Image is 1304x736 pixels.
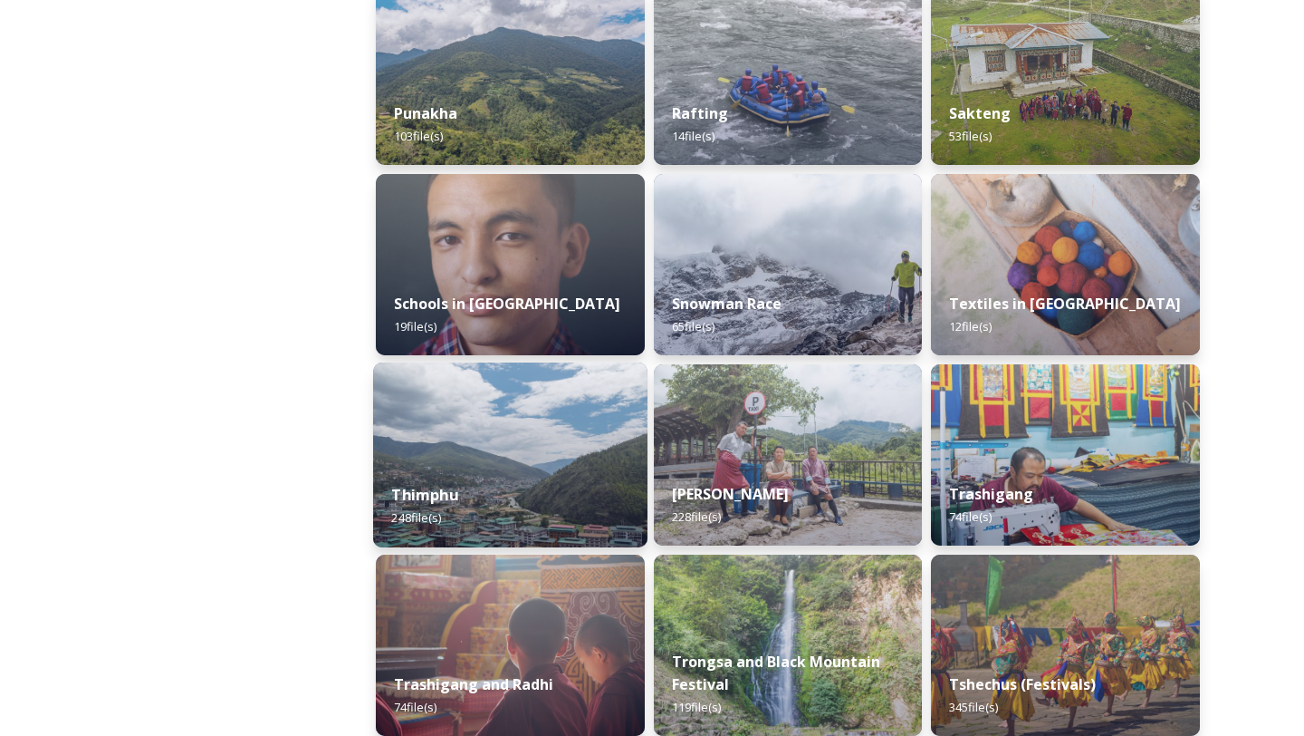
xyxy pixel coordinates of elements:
strong: Tshechus (Festivals) [949,674,1096,694]
strong: Rafting [672,103,728,123]
img: Snowman%2520Race41.jpg [654,174,923,355]
strong: Trashigang and Radhi [394,674,553,694]
img: _SCH9806.jpg [931,174,1200,355]
strong: Textiles in [GEOGRAPHIC_DATA] [949,294,1181,314]
span: 228 file(s) [672,508,721,525]
strong: Trongsa and Black Mountain Festival [672,652,880,694]
span: 248 file(s) [391,509,441,526]
strong: Trashigang [949,484,1033,504]
img: Thimphu%2520190723%2520by%2520Amp%2520Sripimanwat-43.jpg [373,363,647,547]
img: Trashi%2520Yangtse%2520090723%2520by%2520Amp%2520Sripimanwat-187.jpg [654,364,923,546]
span: 14 file(s) [672,128,714,144]
img: Trashigang%2520and%2520Rangjung%2520060723%2520by%2520Amp%2520Sripimanwat-66.jpg [931,364,1200,546]
strong: [PERSON_NAME] [672,484,789,504]
strong: Schools in [GEOGRAPHIC_DATA] [394,294,620,314]
strong: Snowman Race [672,294,781,314]
span: 119 file(s) [672,699,721,715]
strong: Punakha [394,103,457,123]
span: 65 file(s) [672,318,714,334]
span: 345 file(s) [949,699,998,715]
span: 53 file(s) [949,128,992,144]
span: 74 file(s) [394,699,436,715]
img: _SCH2151_FINAL_RGB.jpg [376,174,645,355]
span: 74 file(s) [949,508,992,525]
img: Dechenphu%2520Festival14.jpg [931,555,1200,736]
strong: Thimphu [391,485,457,505]
span: 12 file(s) [949,318,992,334]
img: 2022-10-01%252018.12.56.jpg [654,555,923,736]
span: 19 file(s) [394,318,436,334]
strong: Sakteng [949,103,1011,123]
img: Trashigang%2520and%2520Rangjung%2520060723%2520by%2520Amp%2520Sripimanwat-32.jpg [376,555,645,736]
span: 103 file(s) [394,128,443,144]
